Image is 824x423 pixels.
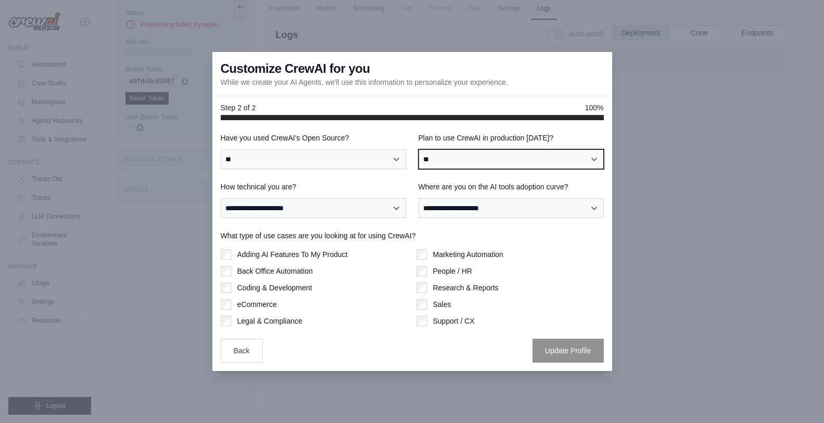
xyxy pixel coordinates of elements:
[237,299,277,310] label: eCommerce
[533,339,604,363] button: Update Profile
[221,133,406,143] label: Have you used CrewAI's Open Source?
[433,266,472,276] label: People / HR
[221,230,604,241] label: What type of use cases are you looking at for using CrewAI?
[237,249,348,260] label: Adding AI Features To My Product
[237,316,302,326] label: Legal & Compliance
[221,60,370,77] h3: Customize CrewAI for you
[585,102,604,113] span: 100%
[433,316,475,326] label: Support / CX
[419,133,604,143] label: Plan to use CrewAI in production [DATE]?
[221,102,256,113] span: Step 2 of 2
[221,339,263,363] button: Back
[772,373,824,423] iframe: Chat Widget
[433,283,499,293] label: Research & Reports
[419,182,604,192] label: Where are you on the AI tools adoption curve?
[433,249,503,260] label: Marketing Automation
[433,299,451,310] label: Sales
[237,266,313,276] label: Back Office Automation
[221,77,508,87] p: While we create your AI Agents, we'll use this information to personalize your experience.
[221,182,406,192] label: How technical you are?
[237,283,312,293] label: Coding & Development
